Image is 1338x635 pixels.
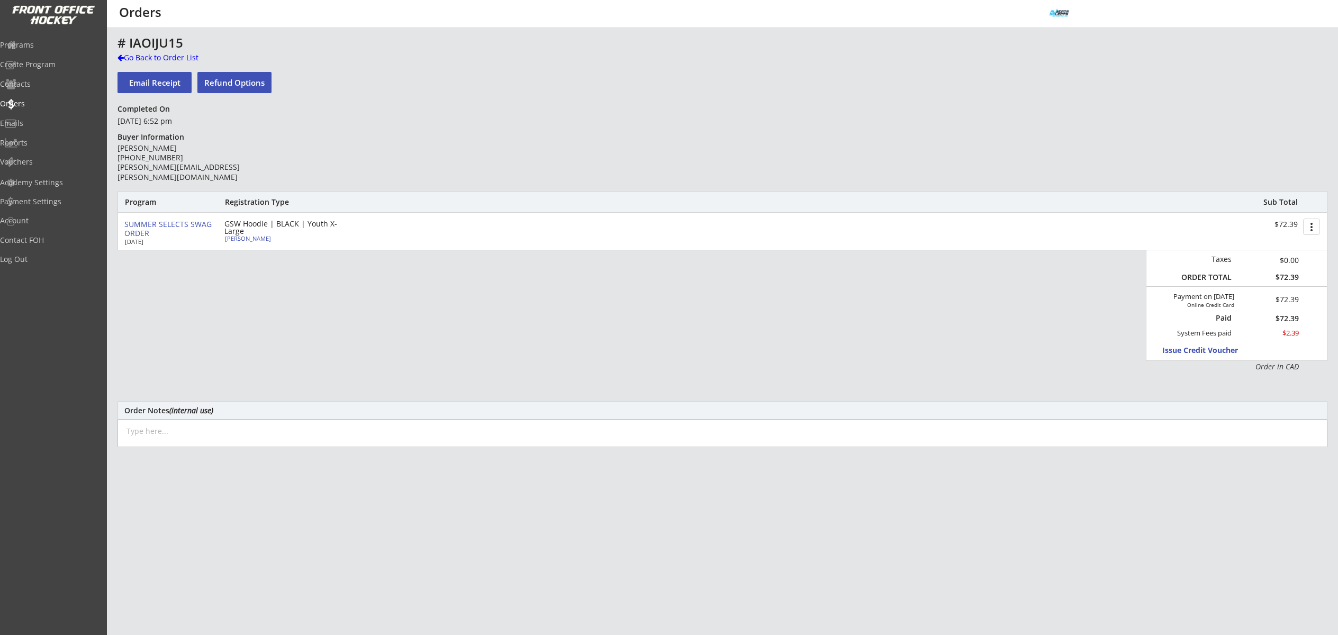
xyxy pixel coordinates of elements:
button: Refund Options [197,72,272,93]
div: Order in CAD [1177,361,1299,372]
div: [PERSON_NAME] [225,235,343,241]
div: Buyer Information [117,132,189,142]
div: Taxes [1177,255,1232,264]
div: Completed On [117,104,175,114]
div: Go Back to Order List [117,52,227,63]
div: $0.00 [1239,255,1299,266]
div: Order Notes [124,406,1321,414]
div: Paid [1183,313,1232,323]
button: more_vert [1303,219,1320,235]
em: (internal use) [169,405,213,415]
div: Online Credit Card [1174,302,1234,308]
div: [DATE] [125,239,210,244]
div: Sub Total [1252,197,1298,207]
div: SUMMER SELECTS SWAG ORDER [124,220,216,238]
div: GSW Hoodie | BLACK | Youth X-Large [224,220,346,235]
div: [PERSON_NAME] [PHONE_NUMBER] [PERSON_NAME][EMAIL_ADDRESS][PERSON_NAME][DOMAIN_NAME] [117,143,270,182]
div: # IAOIJU15 [117,37,625,49]
button: Issue Credit Voucher [1162,343,1260,358]
div: $72.39 [1239,315,1299,322]
div: $72.39 [1232,220,1298,229]
div: System Fees paid [1168,329,1232,338]
div: $72.39 [1239,273,1299,282]
div: ORDER TOTAL [1177,273,1232,282]
div: [DATE] 6:52 pm [117,116,270,126]
div: Payment on [DATE] [1150,293,1234,301]
div: Program [125,197,182,207]
div: $72.39 [1248,296,1299,303]
div: Registration Type [225,197,346,207]
button: Email Receipt [117,72,192,93]
div: $2.39 [1239,329,1299,338]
